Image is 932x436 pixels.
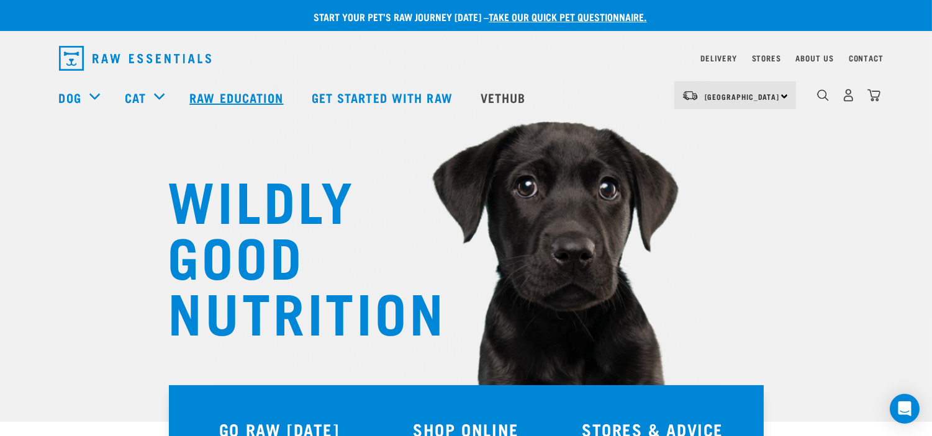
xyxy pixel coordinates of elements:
img: user.png [842,89,855,102]
a: Get started with Raw [299,73,468,122]
img: home-icon-1@2x.png [817,89,829,101]
span: [GEOGRAPHIC_DATA] [705,94,780,99]
a: Contact [849,56,884,60]
a: Delivery [700,56,736,60]
h1: WILDLY GOOD NUTRITION [168,171,417,338]
a: Cat [125,88,146,107]
img: van-moving.png [682,90,699,101]
a: take our quick pet questionnaire. [489,14,647,19]
a: Raw Education [177,73,299,122]
nav: dropdown navigation [49,41,884,76]
a: Stores [752,56,781,60]
a: Vethub [468,73,541,122]
a: Dog [59,88,81,107]
div: Open Intercom Messenger [890,394,920,424]
a: About Us [795,56,833,60]
img: Raw Essentials Logo [59,46,211,71]
img: home-icon@2x.png [867,89,880,102]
